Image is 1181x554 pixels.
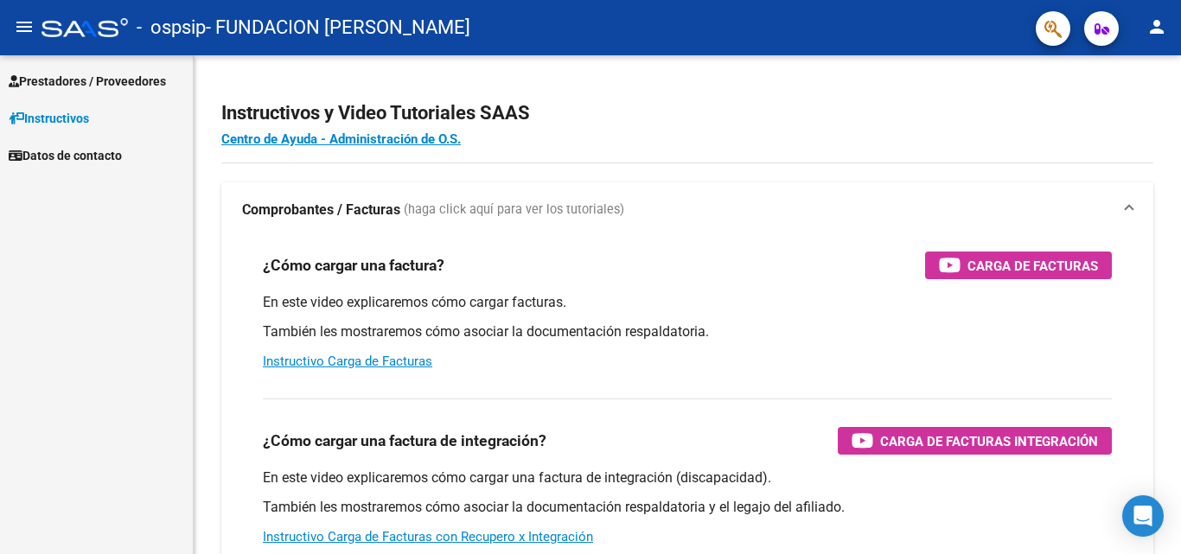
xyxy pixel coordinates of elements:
mat-icon: person [1146,16,1167,37]
p: También les mostraremos cómo asociar la documentación respaldatoria y el legajo del afiliado. [263,498,1112,517]
a: Instructivo Carga de Facturas [263,353,432,369]
h2: Instructivos y Video Tutoriales SAAS [221,97,1153,130]
strong: Comprobantes / Facturas [242,201,400,220]
button: Carga de Facturas Integración [838,427,1112,455]
span: Carga de Facturas Integración [880,430,1098,452]
p: En este video explicaremos cómo cargar una factura de integración (discapacidad). [263,468,1112,487]
h3: ¿Cómo cargar una factura de integración? [263,429,546,453]
mat-expansion-panel-header: Comprobantes / Facturas (haga click aquí para ver los tutoriales) [221,182,1153,238]
div: Open Intercom Messenger [1122,495,1164,537]
a: Centro de Ayuda - Administración de O.S. [221,131,461,147]
p: En este video explicaremos cómo cargar facturas. [263,293,1112,312]
mat-icon: menu [14,16,35,37]
span: Carga de Facturas [967,255,1098,277]
span: Instructivos [9,109,89,128]
a: Instructivo Carga de Facturas con Recupero x Integración [263,529,593,544]
span: - ospsip [137,9,206,47]
h3: ¿Cómo cargar una factura? [263,253,444,277]
span: (haga click aquí para ver los tutoriales) [404,201,624,220]
button: Carga de Facturas [925,252,1112,279]
span: - FUNDACION [PERSON_NAME] [206,9,470,47]
p: También les mostraremos cómo asociar la documentación respaldatoria. [263,322,1112,341]
span: Datos de contacto [9,146,122,165]
span: Prestadores / Proveedores [9,72,166,91]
